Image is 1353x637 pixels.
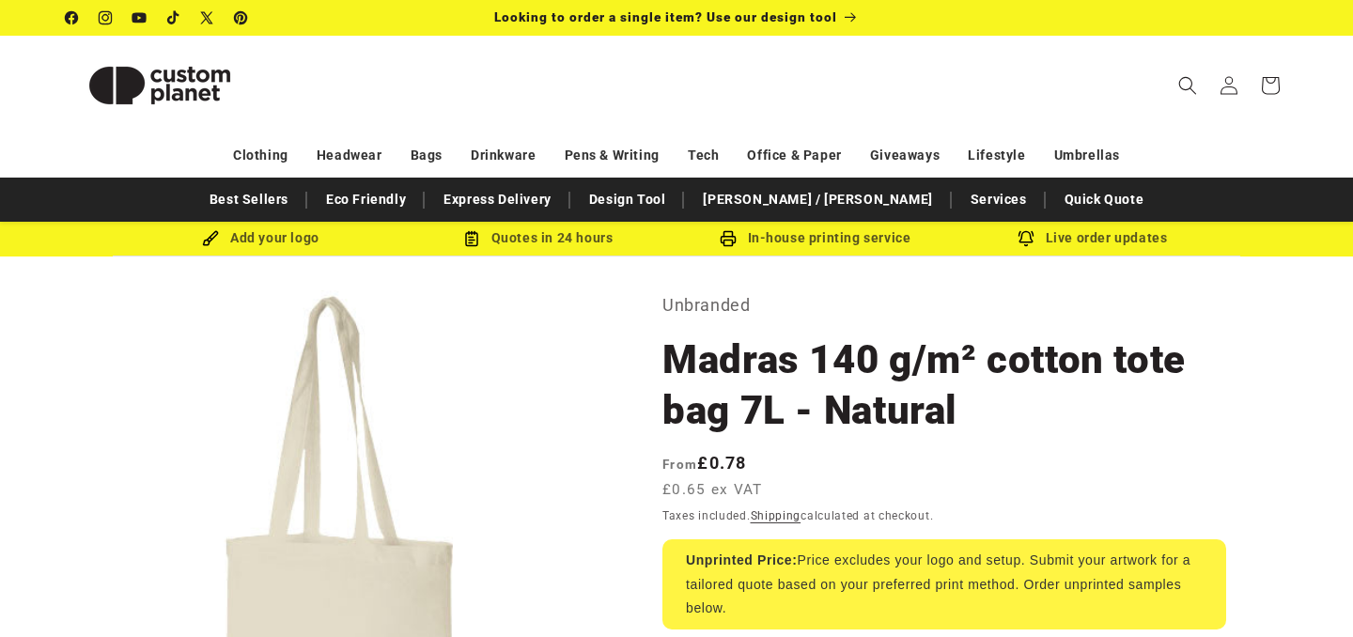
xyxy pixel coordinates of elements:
img: Brush Icon [202,230,219,247]
div: In-house printing service [676,226,954,250]
div: Taxes included. calculated at checkout. [662,506,1226,525]
a: Office & Paper [747,139,841,172]
strong: £0.78 [662,453,747,473]
div: Quotes in 24 hours [399,226,676,250]
div: Price excludes your logo and setup. Submit your artwork for a tailored quote based on your prefer... [662,539,1226,629]
summary: Search [1167,65,1208,106]
p: Unbranded [662,290,1226,320]
img: Custom Planet [66,43,254,128]
img: In-house printing [720,230,737,247]
a: Eco Friendly [317,183,415,216]
a: Tech [688,139,719,172]
span: From [662,457,697,472]
a: Shipping [751,509,801,522]
a: Express Delivery [434,183,561,216]
img: Order updates [1018,230,1034,247]
a: Services [961,183,1036,216]
a: Drinkware [471,139,536,172]
span: Looking to order a single item? Use our design tool [494,9,837,24]
span: £0.65 ex VAT [662,479,763,501]
a: Headwear [317,139,382,172]
a: Best Sellers [200,183,298,216]
div: Add your logo [122,226,399,250]
a: [PERSON_NAME] / [PERSON_NAME] [693,183,941,216]
a: Design Tool [580,183,676,216]
img: Order Updates Icon [463,230,480,247]
a: Quick Quote [1055,183,1154,216]
a: Custom Planet [59,36,261,134]
a: Bags [411,139,443,172]
a: Giveaways [870,139,940,172]
div: Live order updates [954,226,1231,250]
strong: Unprinted Price: [686,552,798,567]
h1: Madras 140 g/m² cotton tote bag 7L - Natural [662,334,1226,436]
a: Lifestyle [968,139,1025,172]
a: Pens & Writing [565,139,660,172]
a: Umbrellas [1054,139,1120,172]
a: Clothing [233,139,288,172]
